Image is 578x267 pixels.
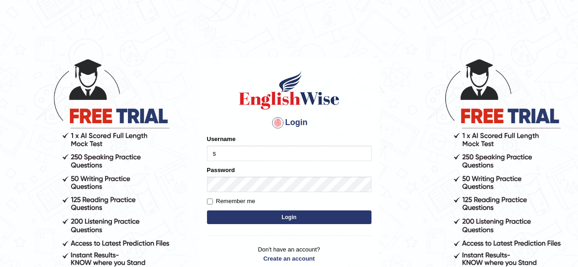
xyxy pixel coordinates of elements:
[207,135,236,143] label: Username
[237,70,341,111] img: Logo of English Wise sign in for intelligent practice with AI
[207,166,235,174] label: Password
[207,199,213,204] input: Remember me
[207,210,371,224] button: Login
[207,254,371,263] a: Create an account
[207,197,255,206] label: Remember me
[207,115,371,130] h4: Login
